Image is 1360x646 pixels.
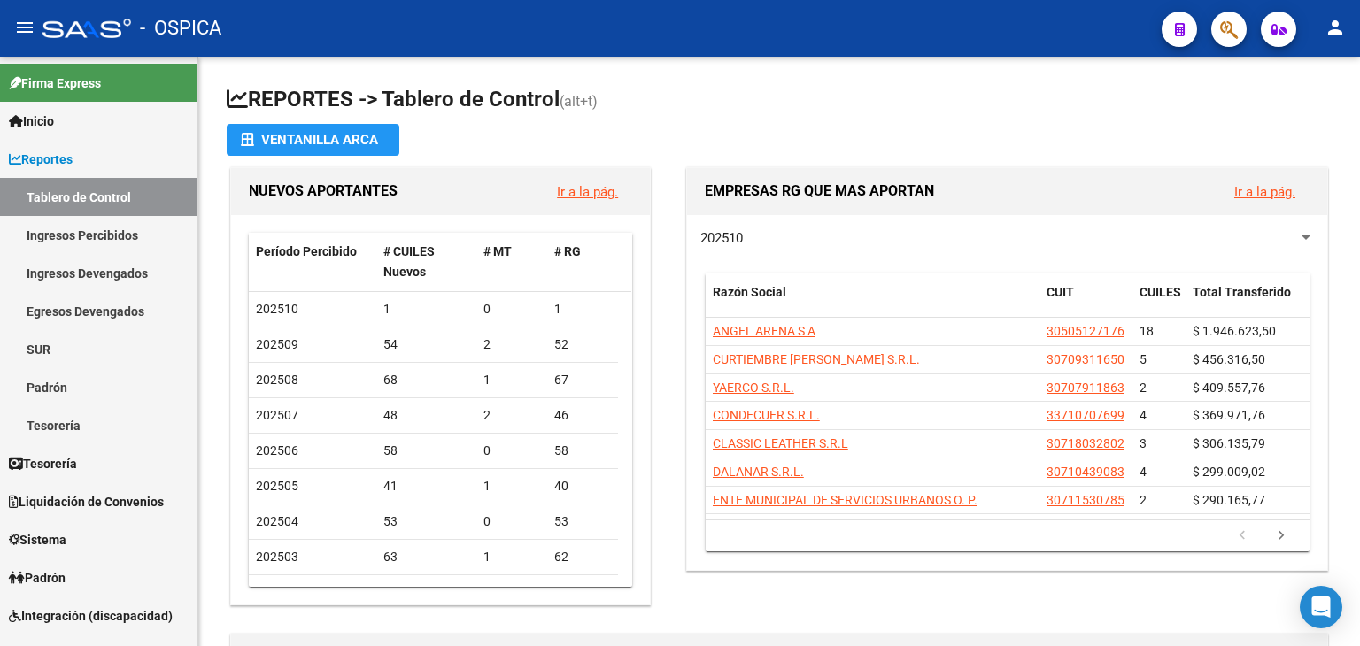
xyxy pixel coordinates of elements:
[9,606,173,626] span: Integración (discapacidad)
[1047,324,1124,338] span: 30505127176
[256,244,357,258] span: Período Percibido
[9,73,101,93] span: Firma Express
[713,493,977,507] span: ENTE MUNICIPAL DE SERVICIOS URBANOS O. P.
[1300,586,1342,628] div: Open Intercom Messenger
[713,381,794,395] span: YAERCO S.R.L.
[713,352,920,366] span: CURTIEMBRE [PERSON_NAME] S.R.L.
[1193,436,1265,450] span: $ 306.135,79
[383,582,470,603] div: 110
[554,405,611,426] div: 46
[554,244,581,258] span: # RG
[543,175,632,208] button: Ir a la pág.
[1140,493,1147,507] span: 2
[256,443,298,458] span: 202506
[705,182,934,199] span: EMPRESAS RG QUE MAS APORTAN
[383,244,435,279] span: # CUILES Nuevos
[1047,352,1124,366] span: 30709311650
[1047,285,1074,299] span: CUIT
[1140,324,1154,338] span: 18
[9,454,77,473] span: Tesorería
[383,405,470,426] div: 48
[554,476,611,496] div: 40
[9,112,54,131] span: Inicio
[1193,352,1265,366] span: $ 456.316,50
[1220,175,1310,208] button: Ir a la pág.
[1264,527,1298,546] a: go to next page
[1325,17,1346,38] mat-icon: person
[1140,436,1147,450] span: 3
[9,530,66,550] span: Sistema
[700,230,743,246] span: 202510
[376,233,477,291] datatable-header-cell: # CUILES Nuevos
[256,479,298,493] span: 202505
[1193,381,1265,395] span: $ 409.557,76
[14,17,35,38] mat-icon: menu
[706,273,1039,332] datatable-header-cell: Razón Social
[1193,408,1265,422] span: $ 369.971,76
[1193,465,1265,479] span: $ 299.009,02
[554,370,611,390] div: 67
[713,436,848,450] span: CLASSIC LEATHER S.R.L
[483,405,540,426] div: 2
[1047,408,1124,422] span: 33710707699
[560,93,598,110] span: (alt+t)
[140,9,221,48] span: - OSPICA
[383,511,470,532] div: 53
[713,408,820,422] span: CONDECUER S.R.L.
[483,511,540,532] div: 0
[9,150,73,169] span: Reportes
[554,547,611,567] div: 62
[713,324,815,338] span: ANGEL ARENA S A
[9,492,164,511] span: Liquidación de Convenios
[383,476,470,496] div: 41
[1193,285,1291,299] span: Total Transferido
[483,547,540,567] div: 1
[383,370,470,390] div: 68
[1234,184,1295,200] a: Ir a la pág.
[554,511,611,532] div: 53
[256,585,298,599] span: 202502
[1140,285,1181,299] span: CUILES
[9,568,66,588] span: Padrón
[547,233,618,291] datatable-header-cell: # RG
[554,335,611,355] div: 52
[1140,408,1147,422] span: 4
[483,476,540,496] div: 1
[383,299,470,319] div: 1
[483,441,540,461] div: 0
[483,244,512,258] span: # MT
[713,465,804,479] span: DALANAR S.R.L.
[249,182,398,199] span: NUEVOS APORTANTES
[713,285,786,299] span: Razón Social
[256,514,298,528] span: 202504
[554,441,611,461] div: 58
[1225,527,1259,546] a: go to previous page
[249,233,376,291] datatable-header-cell: Período Percibido
[557,184,618,200] a: Ir a la pág.
[1140,465,1147,479] span: 4
[483,335,540,355] div: 2
[1132,273,1186,332] datatable-header-cell: CUILES
[1039,273,1132,332] datatable-header-cell: CUIT
[1047,436,1124,450] span: 30718032802
[1140,381,1147,395] span: 2
[1047,493,1124,507] span: 30711530785
[476,233,547,291] datatable-header-cell: # MT
[256,302,298,316] span: 202510
[1193,324,1276,338] span: $ 1.946.623,50
[1140,352,1147,366] span: 5
[1193,493,1265,507] span: $ 290.165,77
[383,547,470,567] div: 63
[256,550,298,564] span: 202503
[256,408,298,422] span: 202507
[383,335,470,355] div: 54
[483,370,540,390] div: 1
[1047,381,1124,395] span: 30707911863
[227,124,399,156] button: Ventanilla ARCA
[256,337,298,351] span: 202509
[483,299,540,319] div: 0
[483,582,540,603] div: 2
[383,441,470,461] div: 58
[554,299,611,319] div: 1
[256,373,298,387] span: 202508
